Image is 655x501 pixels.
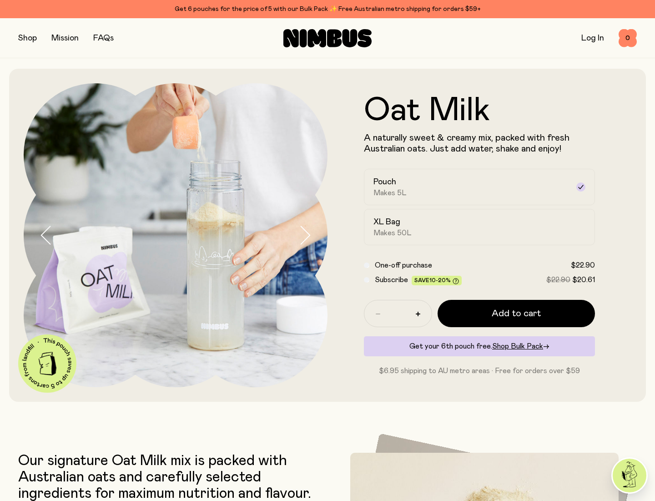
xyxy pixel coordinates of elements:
span: Save [414,278,459,284]
a: Shop Bulk Pack→ [492,343,549,350]
h2: XL Bag [373,217,400,228]
span: Makes 5L [373,188,407,197]
p: A naturally sweet & creamy mix, packed with fresh Australian oats. Just add water, shake and enjoy! [364,132,595,154]
span: Makes 50L [373,228,412,238]
img: agent [613,459,646,492]
span: 10-20% [429,278,451,283]
p: $6.95 shipping to AU metro areas · Free for orders over $59 [364,365,595,376]
span: One-off purchase [375,262,432,269]
span: Shop Bulk Pack [492,343,543,350]
span: Add to cart [492,307,541,320]
a: Mission [51,34,79,42]
div: Get 6 pouches for the price of 5 with our Bulk Pack ✨ Free Australian metro shipping for orders $59+ [18,4,637,15]
a: Log In [581,34,604,42]
span: $20.61 [572,276,595,283]
span: $22.90 [571,262,595,269]
a: FAQs [93,34,114,42]
span: $22.90 [546,276,570,283]
button: 0 [619,29,637,47]
div: Get your 6th pouch free. [364,336,595,356]
h1: Oat Milk [364,94,595,127]
h2: Pouch [373,177,396,187]
span: Subscribe [375,276,408,283]
button: Add to cart [438,300,595,327]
